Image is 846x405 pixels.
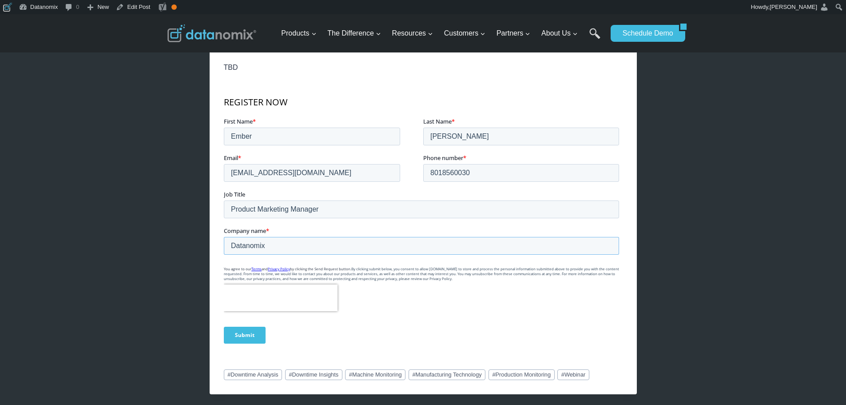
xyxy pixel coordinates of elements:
div: OK [171,4,177,10]
span: Resources [392,28,433,39]
span: Products [281,28,316,39]
span: About Us [541,28,578,39]
span: # [289,371,292,378]
a: #Machine Monitoring [345,369,405,380]
a: #Manufacturing Technology [409,369,486,380]
span: Customers [444,28,485,39]
span: # [561,371,564,378]
a: Search [589,28,600,48]
a: Schedule Demo [611,25,679,42]
span: Partners [496,28,530,39]
a: #Webinar [557,369,589,380]
p: TBD [224,62,623,73]
span: # [227,371,230,378]
img: Datanomix [167,24,256,42]
span: # [349,371,352,378]
a: #Production Monitoring [489,369,555,380]
a: #Downtime Analysis [224,369,282,380]
span: The Difference [327,28,381,39]
nav: Primary Navigation [278,19,606,48]
iframe: To enrich screen reader interactions, please activate Accessibility in Grammarly extension settings [224,87,623,359]
span: # [492,371,495,378]
a: #Downtime Insights [285,369,342,380]
span: [PERSON_NAME] [770,4,817,10]
span: # [412,371,415,378]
